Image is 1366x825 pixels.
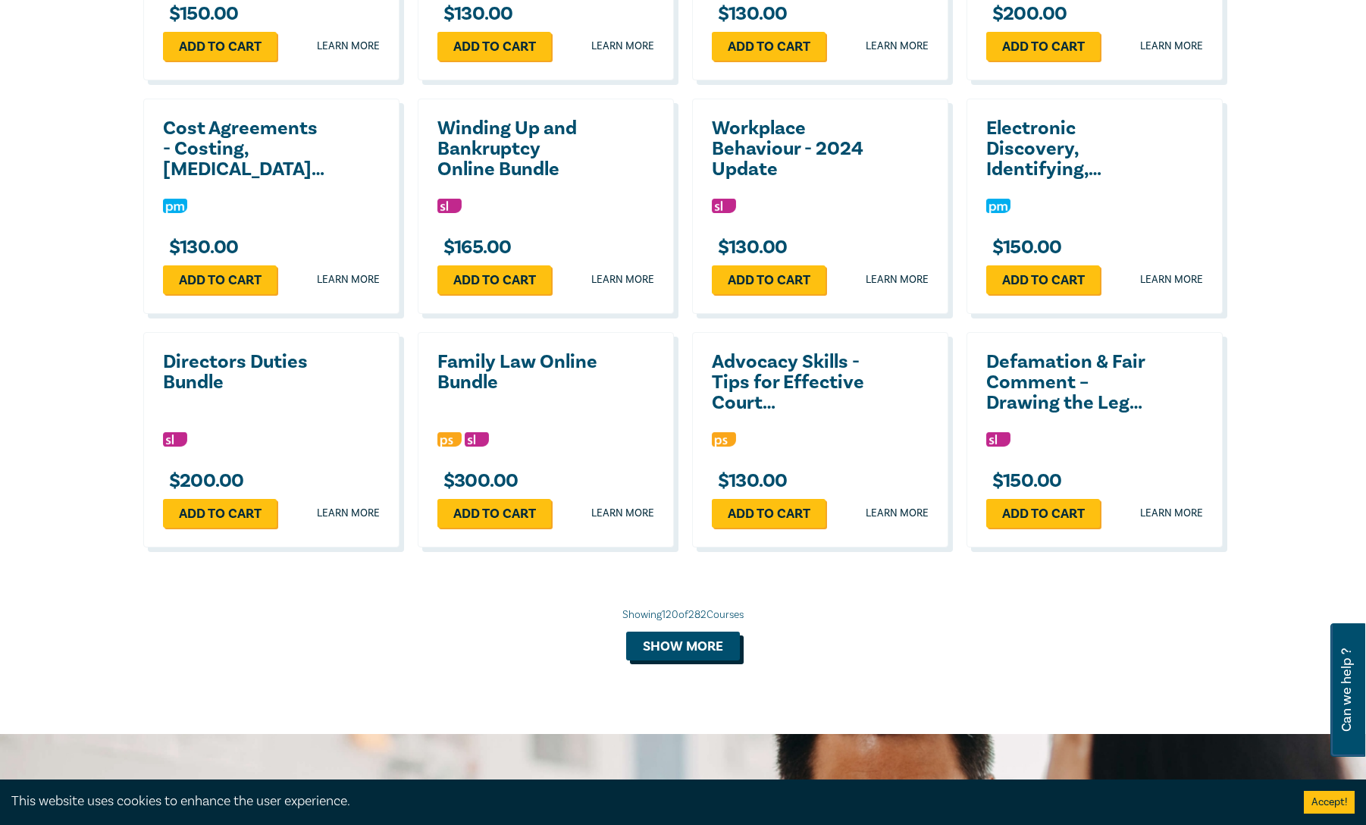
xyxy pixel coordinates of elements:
[163,432,187,447] img: Substantive Law
[317,506,380,521] a: Learn more
[1304,791,1355,814] button: Accept cookies
[163,265,277,294] a: Add to cart
[986,199,1010,213] img: Practice Management & Business Skills
[437,32,551,61] a: Add to cart
[712,265,826,294] a: Add to cart
[712,237,788,258] h3: $ 130.00
[437,432,462,447] img: Professional Skills
[712,4,788,24] h3: $ 130.00
[437,352,600,393] a: Family Law Online Bundle
[163,471,244,491] h3: $ 200.00
[317,272,380,287] a: Learn more
[626,632,740,660] button: Show more
[986,499,1100,528] a: Add to cart
[163,499,277,528] a: Add to cart
[437,471,519,491] h3: $ 300.00
[986,471,1062,491] h3: $ 150.00
[866,506,929,521] a: Learn more
[712,471,788,491] h3: $ 130.00
[986,32,1100,61] a: Add to cart
[712,499,826,528] a: Add to cart
[712,432,736,447] img: Professional Skills
[1140,272,1203,287] a: Learn more
[712,199,736,213] img: Substantive Law
[866,272,929,287] a: Learn more
[437,265,551,294] a: Add to cart
[591,506,654,521] a: Learn more
[163,352,326,393] a: Directors Duties Bundle
[437,118,600,180] a: Winding Up and Bankruptcy Online Bundle
[591,272,654,287] a: Learn more
[163,32,277,61] a: Add to cart
[163,118,326,180] a: Cost Agreements - Costing, [MEDICAL_DATA] and Disclosure Requirements
[163,199,187,213] img: Practice Management & Business Skills
[986,432,1010,447] img: Substantive Law
[317,39,380,54] a: Learn more
[986,265,1100,294] a: Add to cart
[1140,506,1203,521] a: Learn more
[11,792,1281,811] div: This website uses cookies to enhance the user experience.
[866,39,929,54] a: Learn more
[437,237,512,258] h3: $ 165.00
[143,607,1223,623] div: Showing 120 of 282 Courses
[437,199,462,213] img: Substantive Law
[437,4,513,24] h3: $ 130.00
[163,237,239,258] h3: $ 130.00
[1140,39,1203,54] a: Learn more
[986,118,1149,180] a: Electronic Discovery, Identifying, Managing, and Safeguarding
[437,499,551,528] a: Add to cart
[591,39,654,54] a: Learn more
[712,118,875,180] a: Workplace Behaviour - 2024 Update
[986,4,1067,24] h3: $ 200.00
[712,352,875,413] a: Advocacy Skills - Tips for Effective Court Appearances
[1339,632,1354,748] span: Can we help ?
[986,237,1062,258] h3: $ 150.00
[465,432,489,447] img: Substantive Law
[986,352,1149,413] a: Defamation & Fair Comment – Drawing the Legal Line
[163,4,239,24] h3: $ 150.00
[712,32,826,61] a: Add to cart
